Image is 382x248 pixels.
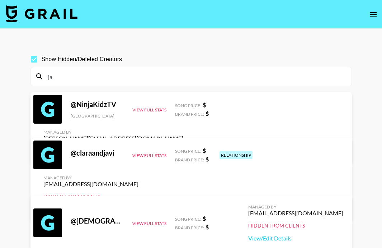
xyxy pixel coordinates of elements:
[6,5,77,22] img: Grail Talent
[206,110,209,117] strong: $
[203,215,206,222] strong: $
[248,210,343,217] div: [EMAIL_ADDRESS][DOMAIN_NAME]
[43,180,138,188] div: [EMAIL_ADDRESS][DOMAIN_NAME]
[220,151,253,159] div: relationship
[43,135,183,142] div: [PERSON_NAME][EMAIL_ADDRESS][DOMAIN_NAME]
[44,71,347,82] input: Search by User Name
[42,55,122,64] span: Show Hidden/Deleted Creators
[71,100,124,109] div: @ NinjaKidzTV
[132,153,166,158] button: View Full Stats
[71,148,124,157] div: @ claraandjavi
[206,224,209,230] strong: $
[248,222,343,229] div: Hidden from Clients
[175,225,204,230] span: Brand Price:
[248,235,343,242] a: View/Edit Details
[71,216,124,225] div: @ [DEMOGRAPHIC_DATA]
[132,221,166,226] button: View Full Stats
[175,157,204,162] span: Brand Price:
[175,103,201,108] span: Song Price:
[132,107,166,112] button: View Full Stats
[203,101,206,108] strong: $
[175,111,204,117] span: Brand Price:
[175,148,201,154] span: Song Price:
[71,113,124,119] div: [GEOGRAPHIC_DATA]
[175,216,201,222] span: Song Price:
[203,147,206,154] strong: $
[43,193,138,200] div: Hidden from Clients
[248,204,343,210] div: Managed By
[366,7,381,22] button: open drawer
[43,175,138,180] div: Managed By
[43,129,183,135] div: Managed By
[206,156,209,162] strong: $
